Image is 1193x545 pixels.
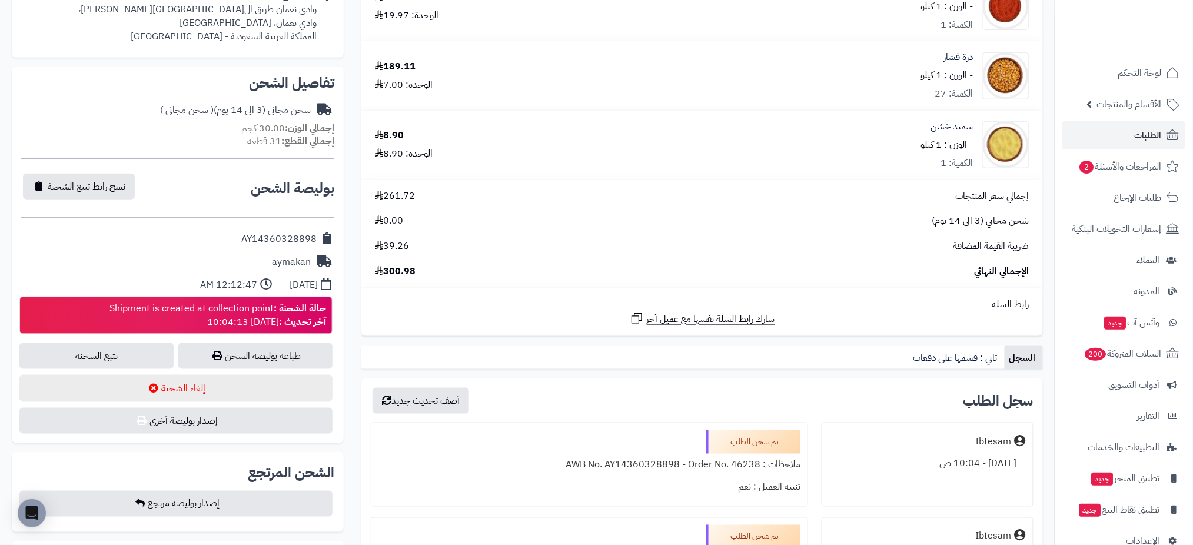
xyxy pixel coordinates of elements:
div: aymakan [272,255,311,269]
div: Ibtesam [976,435,1012,448]
span: 300.98 [375,265,416,278]
span: جديد [1079,504,1101,517]
div: [DATE] [290,278,318,292]
span: الأقسام والمنتجات [1097,96,1162,112]
a: شارك رابط السلة نفسها مع عميل آخر [630,311,775,326]
a: أدوات التسويق [1062,371,1186,399]
div: الوحدة: 19.97 [375,9,438,22]
span: 0.00 [375,214,403,228]
div: [DATE] - 10:04 ص [829,453,1026,476]
h3: سجل الطلب [963,394,1034,408]
div: Open Intercom Messenger [18,499,46,527]
button: أضف تحديث جديد [373,388,469,414]
small: - الوزن : 1 كيلو [921,138,973,152]
div: تم شحن الطلب [706,430,800,454]
span: إجمالي سعر المنتجات [956,190,1029,203]
h2: الشحن المرتجع [248,466,334,480]
span: جديد [1105,317,1126,330]
span: 2 [1080,161,1094,174]
button: إصدار بوليصة مرتجع [19,491,333,517]
strong: حالة الشحنة : [274,301,326,315]
span: شحن مجاني (3 الى 14 يوم) [932,214,1029,228]
span: تطبيق المتجر [1091,470,1160,487]
a: المدونة [1062,277,1186,305]
span: 261.72 [375,190,415,203]
span: ( شحن مجاني ) [160,103,214,117]
a: تطبيق المتجرجديد [1062,464,1186,493]
small: - الوزن : 1 كيلو [921,68,973,82]
span: الطلبات [1135,127,1162,144]
strong: إجمالي الوزن: [285,121,334,135]
span: نسخ رابط تتبع الشحنة [48,180,125,194]
span: أدوات التسويق [1109,377,1160,393]
div: الوحدة: 7.00 [375,78,433,92]
span: السلات المتروكة [1084,345,1162,362]
a: طباعة بوليصة الشحن [178,343,333,369]
span: المراجعات والأسئلة [1079,158,1162,175]
div: الوحدة: 8.90 [375,147,433,161]
div: رابط السلة [366,298,1038,311]
button: إصدار بوليصة أخرى [19,408,333,434]
span: 200 [1085,348,1106,361]
div: Shipment is created at collection point [DATE] 10:04:13 [109,302,326,329]
span: المدونة [1134,283,1160,300]
strong: آخر تحديث : [279,315,326,329]
div: 189.11 [375,60,416,74]
strong: إجمالي القطع: [281,134,334,148]
span: ضريبة القيمة المضافة [953,240,1029,253]
a: تطبيق نقاط البيعجديد [1062,496,1186,524]
span: لوحة التحكم [1118,65,1162,81]
div: 12:12:47 AM [200,278,257,292]
div: الكمية: 1 [941,157,973,170]
div: AY14360328898 [241,232,317,246]
div: شحن مجاني (3 الى 14 يوم) [160,104,311,117]
span: العملاء [1137,252,1160,268]
button: إلغاء الشحنة [19,375,333,402]
a: تتبع الشحنة [19,343,174,369]
span: إشعارات التحويلات البنكية [1072,221,1162,237]
a: وآتس آبجديد [1062,308,1186,337]
a: السلات المتروكة200 [1062,340,1186,368]
div: Ibtesam [976,530,1012,543]
span: طلبات الإرجاع [1114,190,1162,206]
a: المراجعات والأسئلة2 [1062,152,1186,181]
span: جديد [1092,473,1114,486]
a: تابي : قسمها على دفعات [909,346,1005,370]
span: شارك رابط السلة نفسها مع عميل آخر [647,313,775,326]
div: الكمية: 27 [935,87,973,101]
a: السجل [1005,346,1043,370]
a: العملاء [1062,246,1186,274]
div: 8.90 [375,129,404,142]
span: 39.26 [375,240,409,253]
small: 31 قطعة [247,134,334,148]
a: إشعارات التحويلات البنكية [1062,215,1186,243]
div: تنبيه العميل : نعم [378,476,800,499]
a: التطبيقات والخدمات [1062,433,1186,461]
h2: تفاصيل الشحن [21,76,334,90]
a: طلبات الإرجاع [1062,184,1186,212]
span: وآتس آب [1104,314,1160,331]
span: التطبيقات والخدمات [1088,439,1160,456]
span: الإجمالي النهائي [975,265,1029,278]
div: ملاحظات : AWB No. AY14360328898 - Order No. 46238 [378,454,800,477]
span: التقارير [1138,408,1160,424]
a: لوحة التحكم [1062,59,1186,87]
a: ذرة فشار [944,51,973,64]
img: 1647578791-Semolina-90x90.jpg [983,121,1029,168]
a: التقارير [1062,402,1186,430]
div: الكمية: 1 [941,18,973,32]
span: تطبيق نقاط البيع [1078,501,1160,518]
a: سميد خشن [931,120,973,134]
h2: بوليصة الشحن [251,181,334,195]
a: الطلبات [1062,121,1186,149]
button: نسخ رابط تتبع الشحنة [23,174,135,200]
small: 30.00 كجم [241,121,334,135]
img: 1647578791-Popcorn-90x90.jpg [983,52,1029,99]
